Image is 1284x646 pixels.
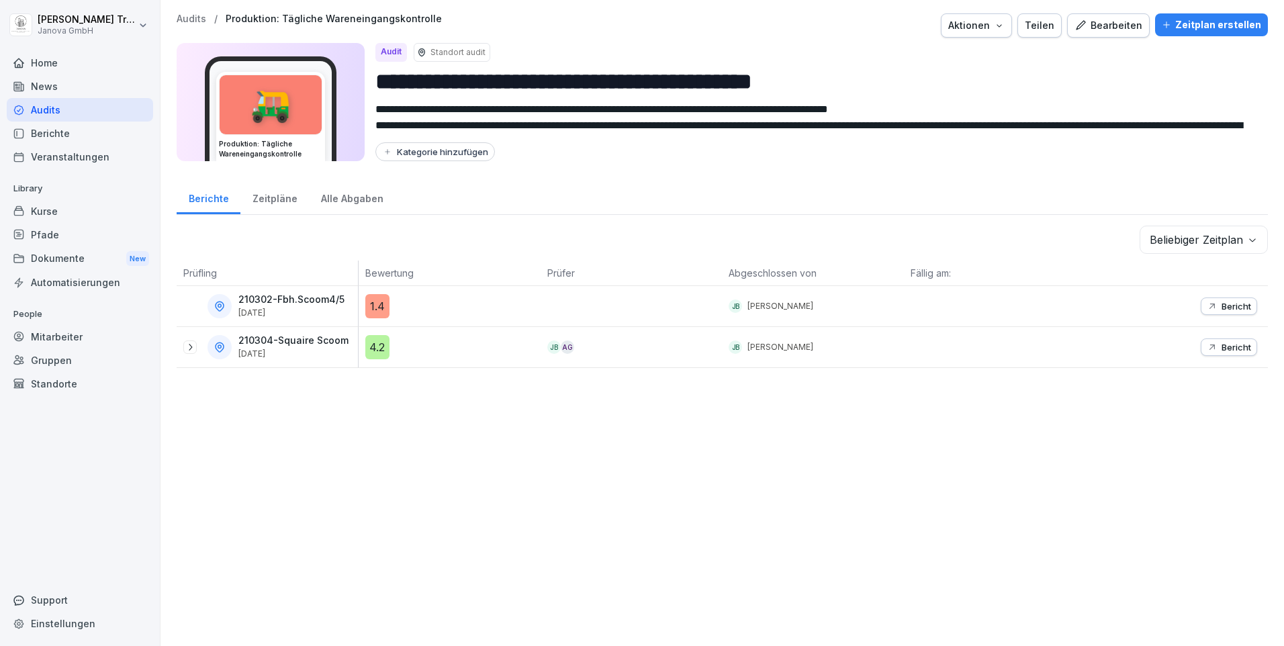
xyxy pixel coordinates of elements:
[7,588,153,612] div: Support
[7,98,153,122] a: Audits
[375,142,495,161] button: Kategorie hinzufügen
[729,266,897,280] p: Abgeschlossen von
[226,13,442,25] a: Produktion: Tägliche Wareneingangskontrolle
[1017,13,1062,38] button: Teilen
[375,43,407,62] div: Audit
[7,199,153,223] a: Kurse
[7,372,153,396] a: Standorte
[7,51,153,75] a: Home
[7,75,153,98] a: News
[1025,18,1054,33] div: Teilen
[38,26,136,36] p: Janova GmbH
[7,246,153,271] a: DokumenteNew
[7,349,153,372] a: Gruppen
[7,271,153,294] a: Automatisierungen
[365,266,534,280] p: Bewertung
[238,335,349,347] p: 210304-Squaire Scoom
[1201,297,1257,315] button: Bericht
[904,261,1086,286] th: Fällig am:
[561,340,574,354] div: AG
[7,223,153,246] a: Pfade
[219,139,322,159] h3: Produktion: Tägliche Wareneingangskontrolle
[1067,13,1150,38] button: Bearbeiten
[183,266,351,280] p: Prüfling
[220,75,322,134] div: 🛺
[948,18,1005,33] div: Aktionen
[1155,13,1268,36] button: Zeitplan erstellen
[309,180,395,214] a: Alle Abgaben
[541,261,723,286] th: Prüfer
[1222,301,1251,312] p: Bericht
[365,335,389,359] div: 4.2
[7,304,153,325] p: People
[747,341,813,353] p: [PERSON_NAME]
[7,612,153,635] a: Einstellungen
[941,13,1012,38] button: Aktionen
[7,178,153,199] p: Library
[382,146,488,157] div: Kategorie hinzufügen
[430,46,486,58] p: Standort audit
[729,340,742,354] div: JB
[238,349,349,359] p: [DATE]
[238,308,345,318] p: [DATE]
[7,145,153,169] a: Veranstaltungen
[1222,342,1251,353] p: Bericht
[1162,17,1261,32] div: Zeitplan erstellen
[177,180,240,214] a: Berichte
[7,246,153,271] div: Dokumente
[238,294,345,306] p: 210302-Fbh.Scoom4/5
[177,13,206,25] a: Audits
[547,340,561,354] div: JB
[7,122,153,145] a: Berichte
[1201,338,1257,356] button: Bericht
[126,251,149,267] div: New
[747,300,813,312] p: [PERSON_NAME]
[38,14,136,26] p: [PERSON_NAME] Trautmann
[365,294,389,318] div: 1.4
[214,13,218,25] p: /
[240,180,309,214] a: Zeitpläne
[1074,18,1142,33] div: Bearbeiten
[729,299,742,313] div: JB
[7,325,153,349] a: Mitarbeiter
